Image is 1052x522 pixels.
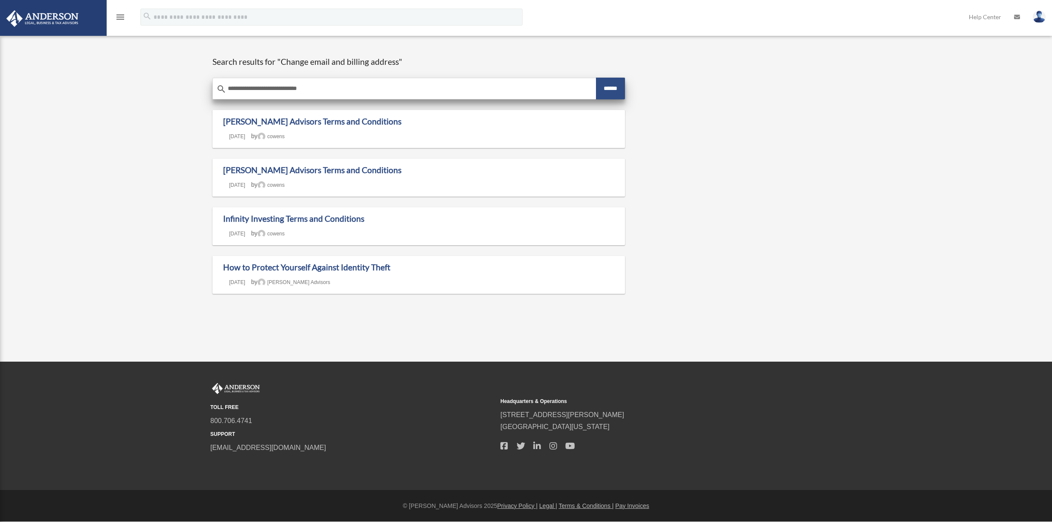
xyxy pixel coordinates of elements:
a: Terms & Conditions | [559,502,614,509]
a: Legal | [539,502,557,509]
a: [DATE] [223,182,251,188]
small: Headquarters & Operations [500,397,785,406]
span: by [251,181,285,188]
a: cowens [258,182,285,188]
a: cowens [258,133,285,139]
a: cowens [258,231,285,237]
i: menu [115,12,125,22]
a: Infinity Investing Terms and Conditions [223,214,364,223]
span: by [251,230,285,237]
span: by [251,133,285,139]
a: 800.706.4741 [210,417,252,424]
a: [DATE] [223,133,251,139]
small: SUPPORT [210,430,494,439]
small: TOLL FREE [210,403,494,412]
span: by [251,278,330,285]
i: search [142,12,152,21]
img: User Pic [1033,11,1046,23]
a: [DATE] [223,231,251,237]
a: [EMAIL_ADDRESS][DOMAIN_NAME] [210,444,326,451]
a: How to Protect Yourself Against Identity Theft [223,262,390,272]
a: [PERSON_NAME] Advisors [258,279,330,285]
i: search [216,84,227,94]
a: [PERSON_NAME] Advisors Terms and Conditions [223,116,401,126]
a: [DATE] [223,279,251,285]
img: Anderson Advisors Platinum Portal [4,10,81,27]
a: Privacy Policy | [497,502,538,509]
a: menu [115,15,125,22]
a: [PERSON_NAME] Advisors Terms and Conditions [223,165,401,175]
a: [STREET_ADDRESS][PERSON_NAME] [500,411,624,418]
a: [GEOGRAPHIC_DATA][US_STATE] [500,423,610,430]
img: Anderson Advisors Platinum Portal [210,383,262,394]
h1: Search results for "Change email and billing address" [212,57,625,67]
a: Pay Invoices [615,502,649,509]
